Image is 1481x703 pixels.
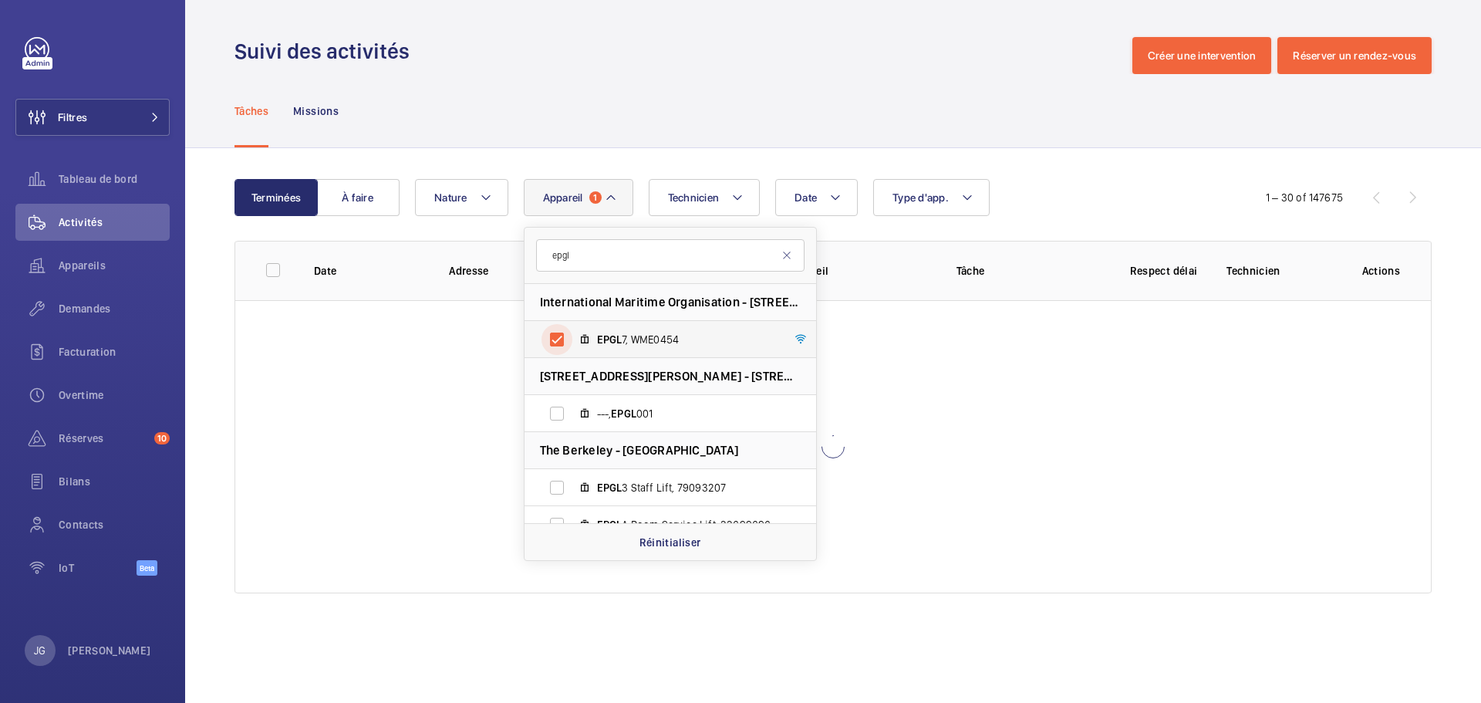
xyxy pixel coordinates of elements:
span: Contacts [59,517,170,532]
button: Créer une intervention [1132,37,1272,74]
span: The Berkeley - [GEOGRAPHIC_DATA] [540,442,739,458]
span: EPGL [597,482,622,494]
span: Appareils [59,258,170,273]
span: 1 [589,191,602,204]
span: IoT [59,560,137,576]
span: Nature [434,191,467,204]
span: EPGL [611,407,636,420]
button: Appareil1 [524,179,633,216]
p: Date [314,263,424,279]
span: Appareil [543,191,583,204]
span: Activités [59,215,170,230]
p: Appareil [788,263,932,279]
p: Tâches [234,103,268,119]
button: Terminées [234,179,318,216]
button: Nature [415,179,508,216]
span: Overtime [59,387,170,403]
p: Adresse [449,263,762,279]
span: Réserves [59,431,148,446]
span: 3 Staff Lift, 79093207 [597,480,776,495]
p: Technicien [1226,263,1337,279]
span: Date [794,191,817,204]
span: A Room Service Lift, 33699696 [597,517,776,532]
span: [STREET_ADDRESS][PERSON_NAME] - [STREET_ADDRESS] [540,368,801,384]
span: 7, WME0454 [597,332,776,347]
p: Réinitialiser [639,535,701,550]
input: Chercher par appareil ou adresse [536,239,805,272]
button: À faire [316,179,400,216]
button: Type d'app. [873,179,990,216]
button: Date [775,179,858,216]
span: Type d'app. [892,191,949,204]
p: Actions [1362,263,1400,279]
span: International Maritime Organisation - [STREET_ADDRESS][PERSON_NAME] [540,294,801,310]
p: Tâche [956,263,1101,279]
span: Beta [137,560,157,576]
span: Bilans [59,474,170,489]
button: Technicien [649,179,761,216]
p: Respect délai [1125,263,1202,279]
div: 1 – 30 of 147675 [1266,190,1343,205]
span: EPGL [597,519,622,531]
span: 10 [154,432,170,444]
p: [PERSON_NAME] [68,643,151,658]
span: Demandes [59,301,170,316]
span: Filtres [58,110,87,125]
span: Facturation [59,344,170,360]
span: ---, 001 [597,406,776,421]
button: Filtres [15,99,170,136]
p: Missions [293,103,339,119]
span: EPGL [597,333,622,346]
button: Réserver un rendez-vous [1277,37,1432,74]
p: JG [34,643,46,658]
h1: Suivi des activités [234,37,419,66]
span: Technicien [668,191,720,204]
span: Tableau de bord [59,171,170,187]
